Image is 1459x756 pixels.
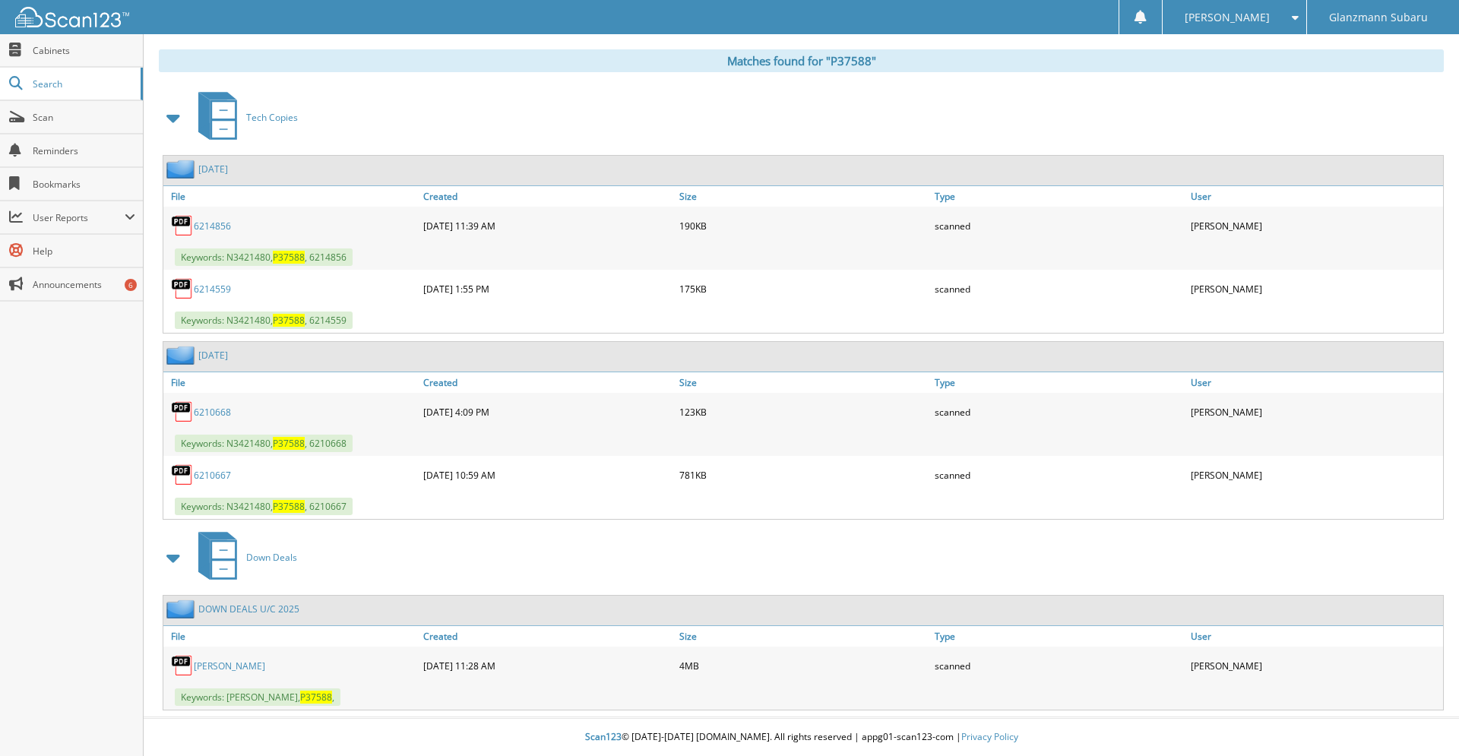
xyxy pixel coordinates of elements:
[931,186,1187,207] a: Type
[1329,13,1428,22] span: Glanzmann Subaru
[171,654,194,677] img: PDF.png
[15,7,129,27] img: scan123-logo-white.svg
[931,460,1187,490] div: scanned
[171,400,194,423] img: PDF.png
[33,178,135,191] span: Bookmarks
[246,551,297,564] span: Down Deals
[676,274,932,304] div: 175KB
[419,210,676,241] div: [DATE] 11:39 AM
[144,719,1459,756] div: © [DATE]-[DATE] [DOMAIN_NAME]. All rights reserved | appg01-scan123-com |
[171,277,194,300] img: PDF.png
[166,160,198,179] img: folder2.png
[198,163,228,176] a: [DATE]
[194,469,231,482] a: 6210667
[585,730,622,743] span: Scan123
[419,274,676,304] div: [DATE] 1:55 PM
[246,111,298,124] span: Tech Copies
[273,314,305,327] span: P37588
[1187,626,1443,647] a: User
[676,186,932,207] a: Size
[419,186,676,207] a: Created
[300,691,332,704] span: P37588
[1187,460,1443,490] div: [PERSON_NAME]
[171,463,194,486] img: PDF.png
[163,372,419,393] a: File
[273,500,305,513] span: P37588
[163,626,419,647] a: File
[33,77,133,90] span: Search
[931,210,1187,241] div: scanned
[961,730,1018,743] a: Privacy Policy
[33,278,135,291] span: Announcements
[189,527,297,587] a: Down Deals
[1187,397,1443,427] div: [PERSON_NAME]
[194,283,231,296] a: 6214559
[194,660,265,672] a: [PERSON_NAME]
[189,87,298,147] a: Tech Copies
[194,220,231,232] a: 6214856
[931,397,1187,427] div: scanned
[175,498,353,515] span: Keywords: N3421480, , 6210667
[175,312,353,329] span: Keywords: N3421480, , 6214559
[676,372,932,393] a: Size
[33,44,135,57] span: Cabinets
[676,210,932,241] div: 190KB
[419,372,676,393] a: Created
[419,397,676,427] div: [DATE] 4:09 PM
[273,437,305,450] span: P37588
[166,599,198,618] img: folder2.png
[171,214,194,237] img: PDF.png
[198,603,299,615] a: DOWN DEALS U/C 2025
[419,460,676,490] div: [DATE] 10:59 AM
[931,274,1187,304] div: scanned
[676,650,932,681] div: 4MB
[198,349,228,362] a: [DATE]
[163,186,419,207] a: File
[175,435,353,452] span: Keywords: N3421480, , 6210668
[273,251,305,264] span: P37588
[166,346,198,365] img: folder2.png
[1187,372,1443,393] a: User
[1187,210,1443,241] div: [PERSON_NAME]
[194,406,231,419] a: 6210668
[175,688,340,706] span: Keywords: [PERSON_NAME], ,
[931,372,1187,393] a: Type
[125,279,137,291] div: 6
[931,650,1187,681] div: scanned
[676,460,932,490] div: 781KB
[175,248,353,266] span: Keywords: N3421480, , 6214856
[931,626,1187,647] a: Type
[1383,683,1459,756] iframe: Chat Widget
[33,144,135,157] span: Reminders
[1187,186,1443,207] a: User
[419,626,676,647] a: Created
[33,245,135,258] span: Help
[419,650,676,681] div: [DATE] 11:28 AM
[33,211,125,224] span: User Reports
[1185,13,1270,22] span: [PERSON_NAME]
[676,626,932,647] a: Size
[1187,650,1443,681] div: [PERSON_NAME]
[33,111,135,124] span: Scan
[1187,274,1443,304] div: [PERSON_NAME]
[676,397,932,427] div: 123KB
[159,49,1444,72] div: Matches found for "P37588"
